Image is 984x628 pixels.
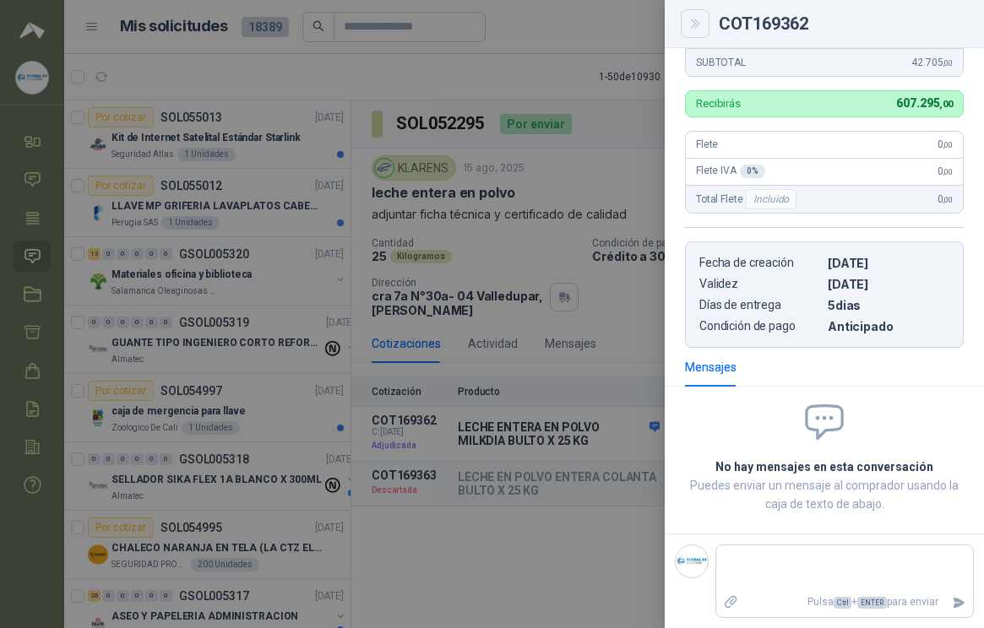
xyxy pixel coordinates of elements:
[828,298,949,312] p: 5 dias
[716,587,745,617] label: Adjuntar archivos
[834,597,851,609] span: Ctrl
[685,457,964,476] h2: No hay mensajes en esta conversación
[696,138,718,150] span: Flete
[746,189,796,209] div: Incluido
[696,189,800,209] span: Total Flete
[696,98,741,109] p: Recibirás
[943,58,953,68] span: ,00
[685,14,705,34] button: Close
[943,140,953,149] span: ,00
[857,597,887,609] span: ENTER
[828,256,949,270] p: [DATE]
[696,57,746,68] span: SUBTOTAL
[945,587,973,617] button: Enviar
[685,476,964,513] p: Puedes enviar un mensaje al comprador usando la caja de texto de abajo.
[696,165,765,178] span: Flete IVA
[676,545,708,577] img: Company Logo
[699,256,821,270] p: Fecha de creación
[939,99,953,110] span: ,00
[828,277,949,291] p: [DATE]
[740,165,765,178] div: 0 %
[699,319,821,333] p: Condición de pago
[719,15,964,32] div: COT169362
[828,319,949,333] p: Anticipado
[938,165,953,177] span: 0
[938,193,953,205] span: 0
[699,277,821,291] p: Validez
[685,358,737,376] div: Mensajes
[911,57,953,68] span: 42.705
[896,96,953,110] span: 607.295
[699,298,821,312] p: Días de entrega
[943,195,953,204] span: ,00
[938,138,953,150] span: 0
[943,167,953,176] span: ,00
[745,587,946,617] p: Pulsa + para enviar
